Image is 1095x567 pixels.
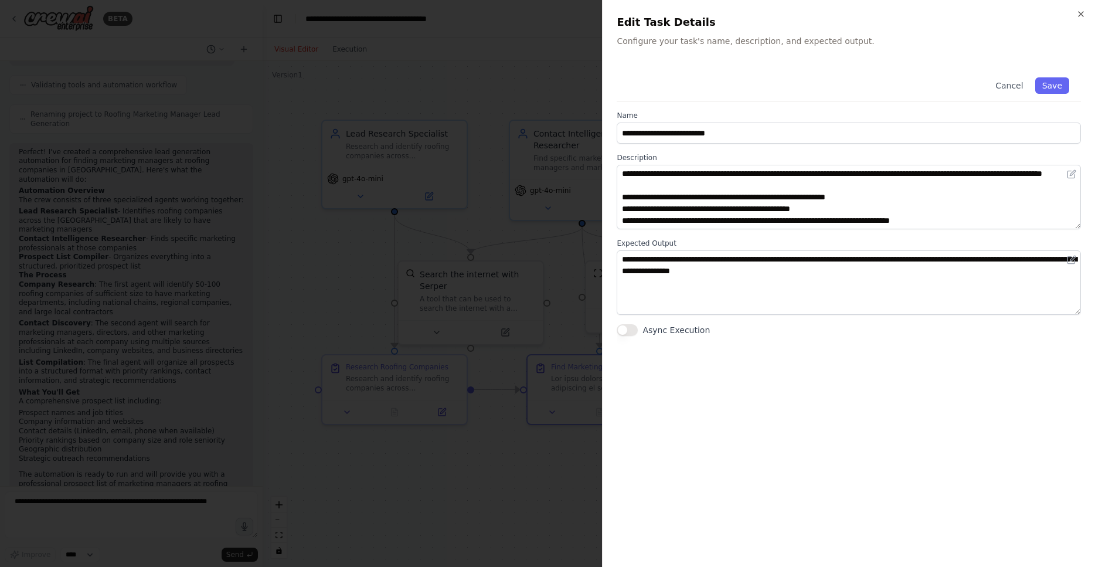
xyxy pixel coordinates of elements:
[617,153,1081,162] label: Description
[642,324,710,336] label: Async Execution
[617,14,1081,30] h2: Edit Task Details
[617,239,1081,248] label: Expected Output
[617,111,1081,120] label: Name
[1065,167,1079,181] button: Open in editor
[1035,77,1069,94] button: Save
[988,77,1030,94] button: Cancel
[1065,253,1079,267] button: Open in editor
[617,35,1081,47] p: Configure your task's name, description, and expected output.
